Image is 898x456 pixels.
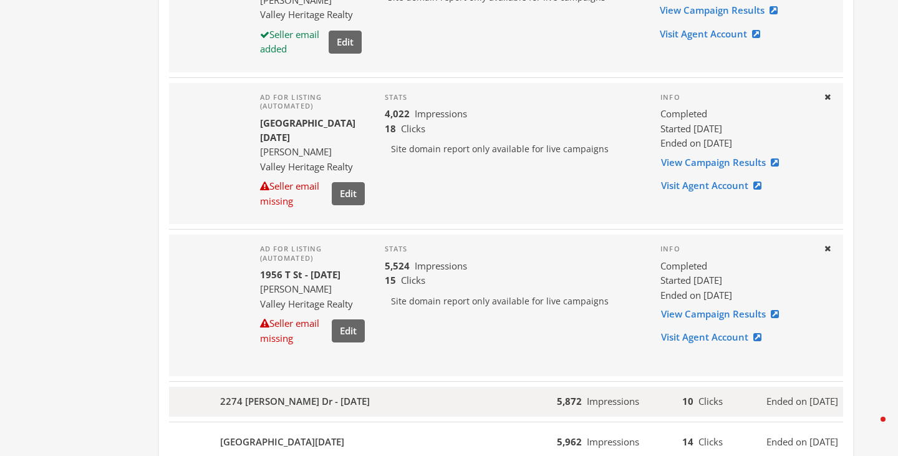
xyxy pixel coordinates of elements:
b: 5,524 [385,260,410,272]
div: Started [DATE] [660,273,813,288]
span: Ended on [DATE] [660,137,732,149]
div: Started [DATE] [660,122,813,136]
b: 2274 [PERSON_NAME] Dr - [DATE] [220,394,370,409]
span: Clicks [698,395,723,407]
span: Impressions [415,260,467,272]
b: 1956 T St - [DATE] [260,268,340,281]
h4: Stats [385,245,641,253]
span: Clicks [401,274,425,286]
b: 5,872 [557,395,582,407]
div: Seller email added [260,27,324,57]
a: Visit Agent Account [660,326,770,349]
div: Valley Heritage Realty [260,7,362,22]
div: [PERSON_NAME] [260,145,365,159]
a: Visit Agent Account [660,174,770,197]
h4: Ad for listing (automated) [260,245,365,263]
button: 2274 [PERSON_NAME] Dr - [DATE]5,872Impressions10ClicksEnded on [DATE] [169,387,843,417]
b: 4,022 [385,107,410,120]
b: 14 [682,435,693,448]
span: completed [660,107,707,121]
button: Edit [332,319,365,342]
span: Ended on [DATE] [660,289,732,301]
div: Seller email missing [260,316,327,346]
div: Seller email missing [260,179,327,208]
b: [GEOGRAPHIC_DATA][DATE] [220,435,344,449]
button: Edit [329,31,362,54]
div: Valley Heritage Realty [260,297,365,311]
span: Ended on [DATE] [766,435,838,449]
h4: Info [660,245,813,253]
h4: Stats [385,93,641,102]
div: [PERSON_NAME] [260,282,365,296]
b: 15 [385,274,396,286]
h4: Ad for listing (automated) [260,93,365,111]
div: Valley Heritage Realty [260,160,365,174]
a: View Campaign Results [660,151,787,174]
b: 5,962 [557,435,582,448]
iframe: Intercom live chat [856,414,886,444]
span: completed [660,259,707,273]
span: Impressions [415,107,467,120]
p: Site domain report only available for live campaigns [385,288,641,314]
span: Clicks [401,122,425,135]
a: Visit Agent Account [659,22,768,46]
h4: Info [660,93,813,102]
b: 10 [682,395,693,407]
p: Site domain report only available for live campaigns [385,136,641,162]
span: Impressions [587,435,639,448]
button: Edit [332,182,365,205]
b: [GEOGRAPHIC_DATA][DATE] [260,117,355,143]
span: Clicks [698,435,723,448]
span: Ended on [DATE] [766,394,838,409]
a: View Campaign Results [660,303,787,326]
span: Impressions [587,395,639,407]
b: 18 [385,122,396,135]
